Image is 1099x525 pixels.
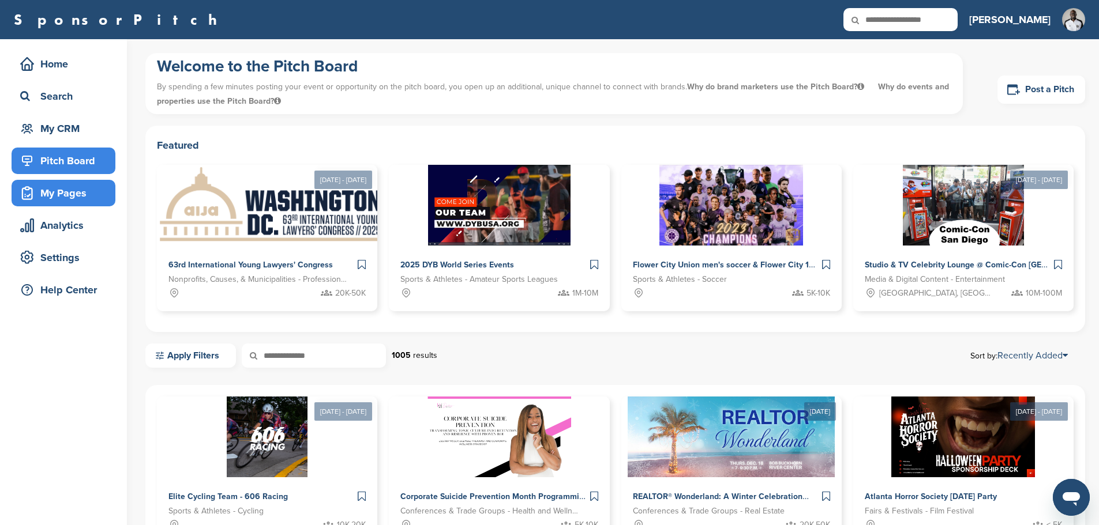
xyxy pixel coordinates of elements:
[853,146,1074,311] a: [DATE] - [DATE] Sponsorpitch & Studio & TV Celebrity Lounge @ Comic-Con [GEOGRAPHIC_DATA]. Over 3...
[865,273,1005,286] span: Media & Digital Content - Entertainment
[12,180,115,206] a: My Pages
[12,115,115,142] a: My CRM
[659,165,803,245] img: Sponsorpitch &
[400,260,514,270] span: 2025 DYB World Series Events
[633,273,727,286] span: Sports & Athletes - Soccer
[997,350,1068,361] a: Recently Added
[969,7,1051,32] a: [PERSON_NAME]
[392,350,411,360] strong: 1005
[17,150,115,171] div: Pitch Board
[633,505,785,518] span: Conferences & Trade Groups - Real Estate
[12,51,115,77] a: Home
[314,402,372,421] div: [DATE] - [DATE]
[12,148,115,174] a: Pitch Board
[400,505,580,518] span: Conferences & Trade Groups - Health and Wellness
[314,171,372,189] div: [DATE] - [DATE]
[145,343,236,368] a: Apply Filters
[17,86,115,107] div: Search
[157,137,1074,153] h2: Featured
[12,244,115,271] a: Settings
[17,118,115,139] div: My CRM
[687,82,867,92] span: Why do brand marketers use the Pitch Board?
[17,215,115,236] div: Analytics
[17,54,115,74] div: Home
[157,146,377,311] a: [DATE] - [DATE] Sponsorpitch & 63rd International Young Lawyers' Congress Nonprofits, Causes, & M...
[633,492,802,501] span: REALTOR® Wonderland: A Winter Celebration
[804,402,836,421] div: [DATE]
[168,492,288,501] span: Elite Cycling Team - 606 Racing
[621,165,842,311] a: Sponsorpitch & Flower City Union men's soccer & Flower City 1872 women's soccer Sports & Athletes...
[970,351,1068,360] span: Sort by:
[17,247,115,268] div: Settings
[428,165,571,245] img: Sponsorpitch &
[168,505,264,518] span: Sports & Athletes - Cycling
[1053,479,1090,516] iframe: Button to launch messaging window
[389,165,609,311] a: Sponsorpitch & 2025 DYB World Series Events Sports & Athletes - Amateur Sports Leagues 1M-10M
[17,280,115,300] div: Help Center
[400,273,558,286] span: Sports & Athletes - Amateur Sports Leagues
[157,165,386,245] img: Sponsorpitch &
[1026,287,1062,300] span: 10M-100M
[14,12,224,27] a: SponsorPitch
[12,212,115,239] a: Analytics
[413,350,437,360] span: results
[879,287,993,300] span: [GEOGRAPHIC_DATA], [GEOGRAPHIC_DATA]
[168,273,348,286] span: Nonprofits, Causes, & Municipalities - Professional Development
[1010,171,1068,189] div: [DATE] - [DATE]
[891,396,1035,477] img: Sponsorpitch &
[335,287,366,300] span: 20K-50K
[227,396,307,477] img: Sponsorpitch &
[865,492,997,501] span: Atlanta Horror Society [DATE] Party
[12,277,115,303] a: Help Center
[400,492,673,501] span: Corporate Suicide Prevention Month Programming with [PERSON_NAME]
[633,260,884,270] span: Flower City Union men's soccer & Flower City 1872 women's soccer
[1010,402,1068,421] div: [DATE] - [DATE]
[807,287,830,300] span: 5K-10K
[427,396,571,477] img: Sponsorpitch &
[865,505,974,518] span: Fairs & Festivals - Film Festival
[997,75,1085,104] a: Post a Pitch
[572,287,598,300] span: 1M-10M
[157,77,951,111] p: By spending a few minutes posting your event or opportunity on the pitch board, you open up an ad...
[12,83,115,109] a: Search
[17,183,115,203] div: My Pages
[157,56,951,77] h1: Welcome to the Pitch Board
[168,260,333,270] span: 63rd International Young Lawyers' Congress
[969,12,1051,28] h3: [PERSON_NAME]
[628,396,834,477] img: Sponsorpitch &
[903,165,1024,245] img: Sponsorpitch &
[1062,8,1085,31] img: Ssfcstaff 1 lr (1)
